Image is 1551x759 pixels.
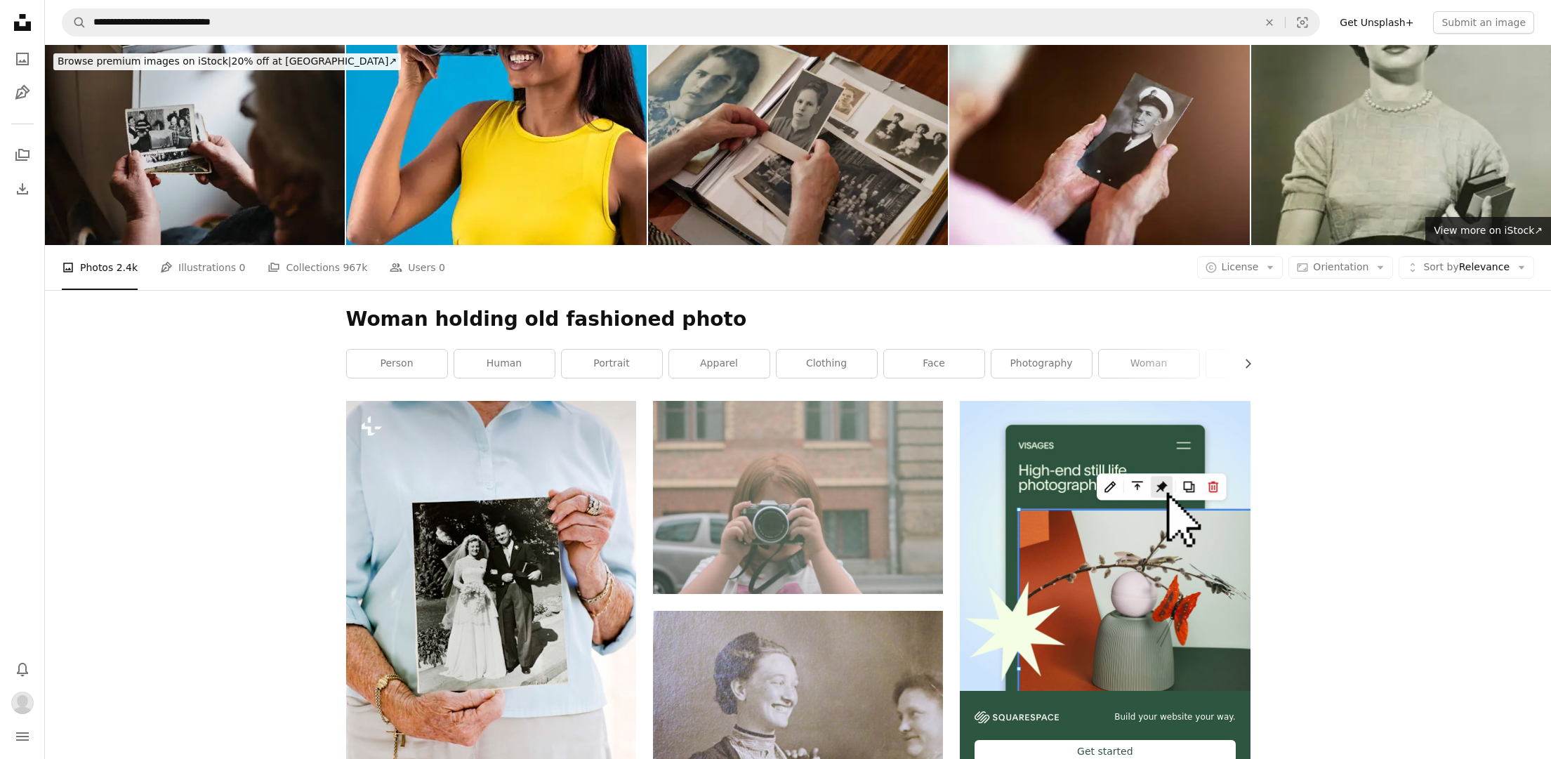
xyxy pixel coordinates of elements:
[949,45,1249,245] img: Senior hands, holding and photo of husband for memory with love, remembering and nostalgia. Loss,...
[346,612,636,624] a: a man and a woman holding a picture of a bride and groom
[239,260,246,275] span: 0
[8,689,37,717] button: Profile
[1206,350,1307,378] a: art
[346,45,646,245] img: Young photographer smiling and taking photos with analog camera
[1331,11,1422,34] a: Get Unsplash+
[1114,711,1235,723] span: Build your website your way.
[454,350,555,378] a: human
[1399,256,1534,279] button: Sort byRelevance
[8,175,37,203] a: Download History
[8,655,37,683] button: Notifications
[669,350,770,378] a: apparel
[8,141,37,169] a: Collections
[1254,9,1285,36] button: Clear
[11,692,34,714] img: Avatar of user Ann Flood
[8,45,37,73] a: Photos
[1425,217,1551,245] a: View more on iStock↗
[45,45,409,79] a: Browse premium images on iStock|20% off at [GEOGRAPHIC_DATA]↗
[1197,256,1283,279] button: License
[1423,260,1510,275] span: Relevance
[1235,350,1250,378] button: scroll list to the right
[991,350,1092,378] a: photography
[160,245,245,290] a: Illustrations 0
[1222,261,1259,272] span: License
[1423,261,1458,272] span: Sort by
[1099,350,1199,378] a: woman
[45,45,345,245] img: Grandma holding old photos
[347,350,447,378] a: person
[390,245,445,290] a: Users 0
[1286,9,1319,36] button: Visual search
[439,260,445,275] span: 0
[268,245,367,290] a: Collections 967k
[58,55,397,67] span: 20% off at [GEOGRAPHIC_DATA] ↗
[58,55,231,67] span: Browse premium images on iStock |
[1434,225,1543,236] span: View more on iStock ↗
[62,8,1320,37] form: Find visuals sitewide
[1313,261,1368,272] span: Orientation
[8,722,37,751] button: Menu
[1433,11,1534,34] button: Submit an image
[777,350,877,378] a: clothing
[343,260,367,275] span: 967k
[653,491,943,503] a: A woman taking a picture with a camera
[960,401,1250,691] img: file-1723602894256-972c108553a7image
[884,350,984,378] a: face
[1288,256,1393,279] button: Orientation
[346,307,1250,332] h1: Woman holding old fashioned photo
[975,711,1059,723] img: file-1606177908946-d1eed1cbe4f5image
[653,401,943,594] img: A woman taking a picture with a camera
[1251,45,1551,245] img: Woman holding books, posing in studio, (Portrait), (B&W)
[648,45,948,245] img: Senior hands arranging vintage black-and-white photos in old photo album
[8,79,37,107] a: Illustrations
[62,9,86,36] button: Search Unsplash
[562,350,662,378] a: portrait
